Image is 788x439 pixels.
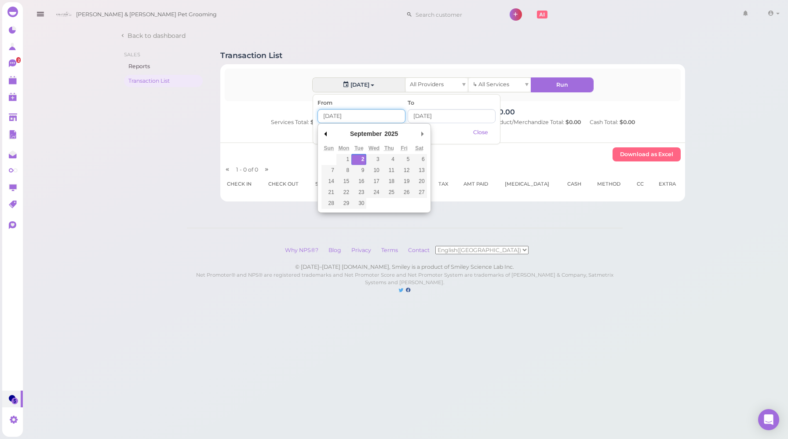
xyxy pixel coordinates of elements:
button: 26 [397,187,412,198]
button: 4 [382,154,397,165]
div: Services Total: [266,118,330,126]
button: 18 [382,176,397,187]
abbr: Saturday [415,145,423,151]
button: 20 [412,176,427,187]
b: $0.00 [310,119,326,125]
button: 8 [336,165,351,176]
button: 17 [366,176,381,187]
button: 28 [321,198,336,209]
div: Cash Total: [585,118,639,126]
abbr: Thursday [384,145,394,151]
a: Privacy [347,247,376,253]
button: 7 [321,165,336,176]
span: of [248,166,253,173]
button: 13 [412,165,427,176]
th: Services [309,174,350,194]
a: Back to dashboard [120,31,186,40]
button: Download as Excel [613,147,681,161]
button: 1 [336,154,351,165]
input: Search customer [412,7,498,22]
input: Use the arrow keys to pick a date [317,109,405,123]
span: 2 [16,57,21,63]
li: Sales [124,51,203,58]
button: 15 [336,176,351,187]
div: Close [466,125,496,139]
th: Amt Paid [457,174,498,194]
div: Product/Merchandize Total: [485,118,585,126]
th: Tax [432,174,457,194]
label: To [408,99,414,107]
abbr: Friday [401,145,408,151]
div: © [DATE]–[DATE] [DOMAIN_NAME], Smiley is a product of Smiley Science Lab Inc. [187,263,623,271]
a: Transaction List [124,75,203,87]
button: 27 [412,187,427,198]
h1: Transaction List [220,51,282,60]
button: 2 [351,154,366,165]
button: 16 [351,176,366,187]
button: 9 [351,165,366,176]
button: 11 [382,165,397,176]
abbr: Monday [339,145,350,151]
a: Blog [324,247,346,253]
th: Cash [561,174,590,194]
a: Terms [377,247,402,253]
button: 29 [336,198,351,209]
div: September [349,127,383,140]
th: Check out [262,174,309,194]
button: 30 [351,198,366,209]
span: 0 [255,166,258,173]
th: Method [591,174,630,194]
button: Previous Month [321,127,330,140]
label: From [317,99,332,107]
a: Why NPS®? [281,247,323,253]
button: 23 [351,187,366,198]
button: 3 [366,154,381,165]
button: 14 [321,176,336,187]
abbr: Sunday [324,145,334,151]
b: $0.00 [565,119,581,125]
th: Check in [220,174,261,194]
abbr: Wednesday [368,145,379,151]
b: $0.00 [620,119,635,125]
button: 24 [366,187,381,198]
button: 19 [397,176,412,187]
div: Open Intercom Messenger [758,409,779,430]
a: 2 [2,55,23,72]
button: 5 [397,154,412,165]
span: - [240,166,242,173]
abbr: Tuesday [354,145,363,151]
th: [MEDICAL_DATA] [498,174,561,194]
button: 6 [412,154,427,165]
th: Extra [652,174,685,194]
button: [DATE] [313,78,405,92]
span: ↳ All Services [473,81,509,88]
button: Next Month [418,127,427,140]
span: All Providers [410,81,444,88]
span: 0 [243,166,248,173]
button: 25 [382,187,397,198]
span: 1 [236,166,240,173]
button: Run [531,78,593,92]
h4: Money Earned(include tips): $0.00 [220,108,685,116]
button: 12 [397,165,412,176]
button: 22 [336,187,351,198]
small: Net Promoter® and NPS® are registered trademarks and Net Promoter Score and Net Promoter System a... [196,272,613,286]
span: [PERSON_NAME] & [PERSON_NAME] Pet Grooming [76,2,217,27]
button: 21 [321,187,336,198]
th: CC [630,174,652,194]
a: Reports [124,60,203,73]
div: 2025 [383,127,399,140]
button: 10 [366,165,381,176]
a: Contact [404,247,435,253]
